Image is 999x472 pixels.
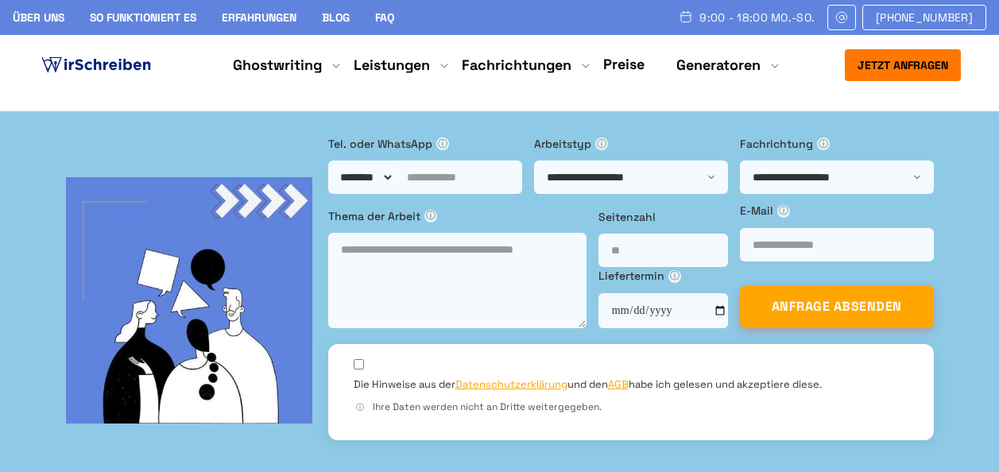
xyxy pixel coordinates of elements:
img: Schedule [679,10,693,23]
a: Preise [603,55,645,73]
label: Liefertermin [598,267,728,284]
span: 9:00 - 18:00 Mo.-So. [699,11,815,24]
span: [PHONE_NUMBER] [876,11,973,24]
span: ⓘ [595,137,608,150]
a: Leistungen [354,56,430,75]
a: Erfahrungen [222,10,296,25]
a: Datenschutzerklärung [455,377,567,391]
label: Seitenzahl [598,208,728,226]
label: Arbeitstyp [534,135,728,153]
a: Ghostwriting [233,56,322,75]
img: logo ghostwriter-österreich [38,53,154,77]
span: ⓘ [817,137,830,150]
label: E-Mail [740,202,934,219]
a: [PHONE_NUMBER] [862,5,986,30]
img: bg [66,177,312,424]
span: ⓘ [354,401,366,414]
a: Blog [322,10,350,25]
button: Jetzt anfragen [845,49,961,81]
a: FAQ [375,10,394,25]
img: Email [834,11,849,24]
a: Über uns [13,10,64,25]
a: Generatoren [676,56,761,75]
label: Fachrichtung [740,135,934,153]
label: Thema der Arbeit [328,207,587,225]
div: Ihre Daten werden nicht an Dritte weitergegeben. [354,400,908,415]
label: Tel. oder WhatsApp [328,135,522,153]
span: ⓘ [668,270,681,283]
a: So funktioniert es [90,10,196,25]
a: AGB [608,377,629,391]
a: Fachrichtungen [462,56,571,75]
span: ⓘ [777,205,790,218]
button: ANFRAGE ABSENDEN [740,285,934,328]
label: Die Hinweise aus der und den habe ich gelesen und akzeptiere diese. [354,377,822,392]
span: ⓘ [436,137,449,150]
span: ⓘ [424,210,437,222]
